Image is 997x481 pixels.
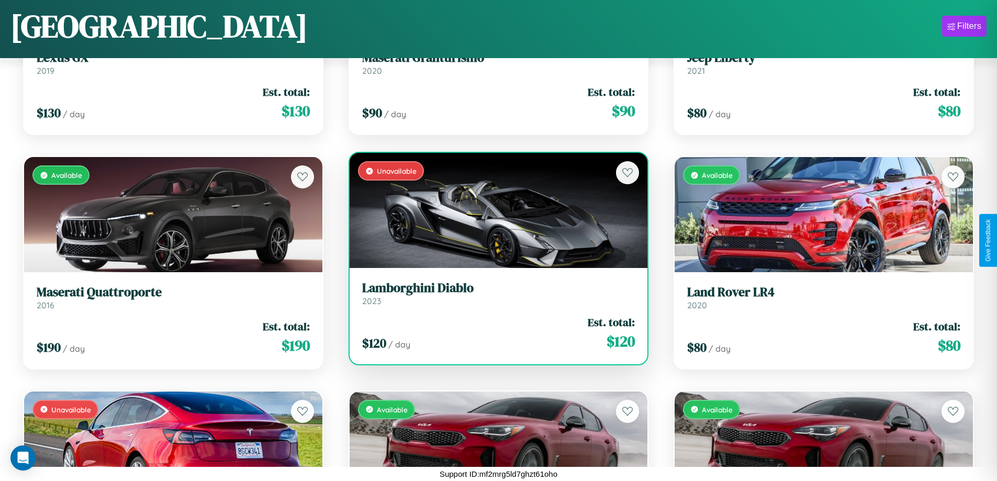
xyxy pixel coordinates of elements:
span: $ 90 [362,104,382,121]
span: / day [388,339,410,350]
a: Maserati Granturismo2020 [362,50,635,76]
span: 2020 [362,65,382,76]
a: Jeep Liberty2021 [687,50,960,76]
span: $ 130 [37,104,61,121]
a: Maserati Quattroporte2016 [37,285,310,310]
span: $ 190 [37,339,61,356]
span: Available [702,171,733,180]
a: Lamborghini Diablo2023 [362,281,635,306]
h3: Lexus GX [37,50,310,65]
a: Land Rover LR42020 [687,285,960,310]
span: 2023 [362,296,381,306]
span: Available [702,405,733,414]
span: / day [709,343,731,354]
button: Filters [942,16,987,37]
span: $ 190 [282,335,310,356]
a: Lexus GX2019 [37,50,310,76]
div: Filters [957,21,981,31]
h3: Maserati Quattroporte [37,285,310,300]
h3: Jeep Liberty [687,50,960,65]
div: Open Intercom Messenger [10,445,36,471]
span: / day [63,109,85,119]
span: Est. total: [588,84,635,99]
span: / day [709,109,731,119]
span: $ 80 [938,335,960,356]
span: Est. total: [913,84,960,99]
span: $ 130 [282,100,310,121]
span: $ 80 [687,339,707,356]
span: 2019 [37,65,54,76]
span: $ 120 [362,334,386,352]
span: $ 80 [938,100,960,121]
span: Est. total: [588,315,635,330]
span: / day [384,109,406,119]
span: Unavailable [51,405,91,414]
span: 2020 [687,300,707,310]
div: Give Feedback [984,219,992,262]
span: Est. total: [263,319,310,334]
h1: [GEOGRAPHIC_DATA] [10,5,308,48]
span: $ 80 [687,104,707,121]
span: 2021 [687,65,705,76]
span: / day [63,343,85,354]
span: 2016 [37,300,54,310]
span: $ 120 [607,331,635,352]
h3: Land Rover LR4 [687,285,960,300]
span: Unavailable [377,166,417,175]
span: Est. total: [263,84,310,99]
h3: Lamborghini Diablo [362,281,635,296]
span: $ 90 [612,100,635,121]
span: Available [377,405,408,414]
span: Est. total: [913,319,960,334]
h3: Maserati Granturismo [362,50,635,65]
span: Available [51,171,82,180]
p: Support ID: mf2mrg5ld7ghzt61oho [440,467,557,481]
